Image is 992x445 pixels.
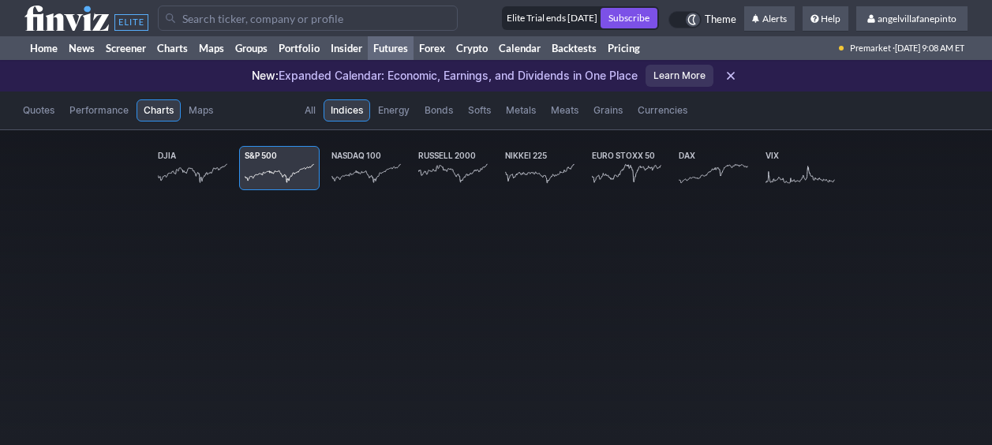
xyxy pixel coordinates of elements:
[413,146,493,190] a: Russell 2000
[586,99,630,122] a: Grains
[760,146,840,190] a: VIX
[602,36,646,60] a: Pricing
[631,99,694,122] a: Currencies
[705,11,736,28] span: Theme
[679,151,695,160] span: DAX
[252,69,279,82] span: New:
[326,146,406,190] a: Nasdaq 100
[803,6,848,32] a: Help
[152,146,233,190] a: DJIA
[546,36,602,60] a: Backtests
[16,99,62,122] a: Quotes
[368,36,414,60] a: Futures
[63,36,100,60] a: News
[69,103,129,118] span: Performance
[305,103,316,118] span: All
[100,36,152,60] a: Screener
[245,151,277,160] span: S&P 500
[182,99,220,122] a: Maps
[586,146,667,190] a: Euro Stoxx 50
[24,36,63,60] a: Home
[371,99,417,122] a: Energy
[273,36,325,60] a: Portfolio
[62,99,136,122] a: Performance
[850,36,895,60] span: Premarket ·
[592,151,655,160] span: Euro Stoxx 50
[895,36,964,60] span: [DATE] 9:08 AM ET
[673,146,754,190] a: DAX
[601,8,657,28] a: Subscribe
[505,151,547,160] span: Nikkei 225
[551,103,578,118] span: Meats
[544,99,586,122] a: Meats
[331,103,363,118] span: Indices
[252,68,638,84] p: Expanded Calendar: Economic, Earnings, and Dividends in One Place
[298,99,323,122] a: All
[646,65,713,87] a: Learn More
[506,103,536,118] span: Metals
[503,10,597,26] div: Elite Trial ends [DATE]
[499,99,543,122] a: Metals
[493,36,546,60] a: Calendar
[766,151,779,160] span: VIX
[193,36,230,60] a: Maps
[668,11,736,28] a: Theme
[638,103,687,118] span: Currencies
[500,146,580,190] a: Nikkei 225
[425,103,453,118] span: Bonds
[324,99,370,122] a: Indices
[158,6,458,31] input: Search
[418,151,476,160] span: Russell 2000
[744,6,795,32] a: Alerts
[325,36,368,60] a: Insider
[414,36,451,60] a: Forex
[23,103,54,118] span: Quotes
[593,103,623,118] span: Grains
[468,103,491,118] span: Softs
[451,36,493,60] a: Crypto
[878,13,956,24] span: angelvillafanepinto
[331,151,381,160] span: Nasdaq 100
[152,36,193,60] a: Charts
[856,6,968,32] a: angelvillafanepinto
[189,103,213,118] span: Maps
[378,103,410,118] span: Energy
[417,99,460,122] a: Bonds
[158,151,176,160] span: DJIA
[239,146,320,190] a: S&P 500
[230,36,273,60] a: Groups
[144,103,174,118] span: Charts
[137,99,181,122] a: Charts
[461,99,498,122] a: Softs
